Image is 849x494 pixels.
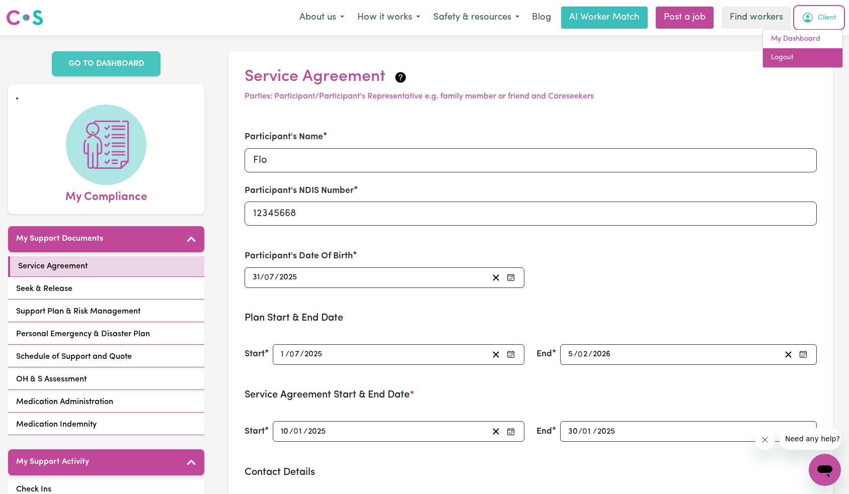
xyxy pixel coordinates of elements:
[245,312,817,324] h3: Plan Start & End Date
[16,283,72,295] span: Seek & Release
[579,348,589,361] input: --
[300,350,304,359] span: /
[597,425,616,438] input: ----
[427,7,526,28] button: Safety & resources
[574,350,578,359] span: /
[561,7,648,29] a: AI Worker Match
[8,302,204,322] a: Support Plan & Risk Management
[245,131,323,144] label: Participant's Name
[260,273,264,282] span: /
[8,256,204,277] a: Service Agreement
[536,348,552,361] label: End
[18,260,88,272] span: Service Agreement
[245,389,817,401] h3: Service Agreement Start & End Date
[578,350,583,358] span: 0
[779,428,841,450] iframe: Message from company
[52,51,161,76] a: GO TO DASHBOARD
[245,184,354,197] label: Participant's NDIS Number
[583,425,593,438] input: --
[588,350,592,359] span: /
[303,427,307,436] span: /
[280,348,286,361] input: --
[304,348,323,361] input: ----
[65,185,147,206] span: My Compliance
[16,351,132,363] span: Schedule of Support and Quote
[245,466,817,478] h3: Contact Details
[307,425,327,438] input: ----
[16,306,140,318] span: Support Plan & Risk Management
[294,425,303,438] input: --
[245,348,265,361] label: Start
[279,271,298,284] input: ----
[6,9,43,27] img: Careseekers logo
[16,419,97,431] span: Medication Indemnity
[592,348,611,361] input: ----
[245,67,817,86] h2: Service Agreement
[16,234,103,244] h5: My Support Documents
[289,350,294,358] span: 0
[16,373,87,385] span: OH & S Assessment
[264,273,269,281] span: 0
[8,279,204,300] a: Seek & Release
[265,271,275,284] input: --
[6,6,43,29] a: Careseekers logo
[245,90,817,103] p: Parties: Participant/Participant's Representative e.g. family member or friend and Careseekers
[755,430,775,450] iframe: Close message
[275,273,279,282] span: /
[8,415,204,435] a: Medication Indemnity
[290,348,300,361] input: --
[351,7,427,28] button: How it works
[762,29,843,68] div: My Account
[16,457,89,467] h5: My Support Activity
[16,328,150,340] span: Personal Emergency & Disaster Plan
[593,427,597,436] span: /
[656,7,714,29] a: Post a job
[16,396,113,408] span: Medication Administration
[280,425,289,438] input: --
[526,7,557,29] a: Blog
[763,48,842,67] a: Logout
[809,454,841,486] iframe: Button to launch messaging window
[818,13,836,24] span: Client
[795,7,843,28] button: My Account
[289,427,293,436] span: /
[8,347,204,367] a: Schedule of Support and Quote
[8,369,204,390] a: OH & S Assessment
[722,7,791,29] a: Find workers
[8,324,204,345] a: Personal Emergency & Disaster Plan
[245,250,353,263] label: Participant's Date Of Birth
[8,392,204,413] a: Medication Administration
[536,425,552,438] label: End
[763,30,842,49] a: My Dashboard
[582,428,587,436] span: 0
[16,105,196,206] a: My Compliance
[245,425,265,438] label: Start
[293,428,298,436] span: 0
[8,449,204,475] button: My Support Activity
[568,425,578,438] input: --
[8,226,204,252] button: My Support Documents
[285,350,289,359] span: /
[578,427,582,436] span: /
[568,348,574,361] input: --
[293,7,351,28] button: About us
[252,271,260,284] input: --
